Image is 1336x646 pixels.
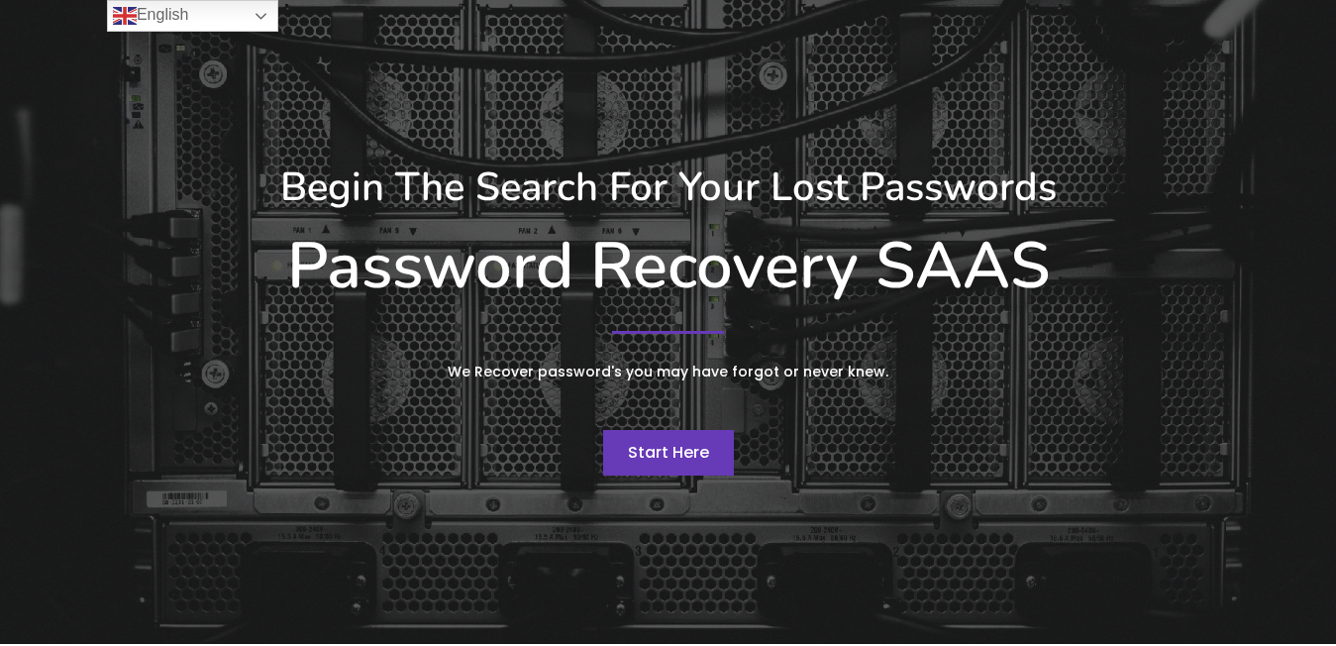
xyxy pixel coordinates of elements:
[628,441,709,464] span: Start Here
[297,360,1040,384] p: We Recover password's you may have forgot or never knew.
[113,4,137,28] img: en
[109,228,1228,305] h1: Password Recovery SAAS
[603,430,734,476] a: Start Here
[109,163,1228,211] h3: Begin The Search For Your Lost Passwords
